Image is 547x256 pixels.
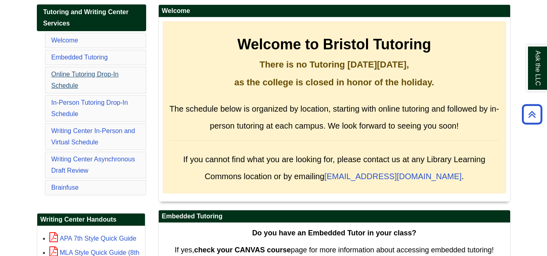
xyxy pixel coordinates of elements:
a: APA 7th Style Quick Guide [49,235,136,242]
a: Welcome [51,37,78,44]
a: Writing Center In-Person and Virtual Schedule [51,127,135,146]
strong: Welcome to Bristol Tutoring [237,36,431,53]
a: Tutoring and Writing Center Services [37,4,146,31]
span: Tutoring and Writing Center Services [43,8,129,27]
strong: There is no Tutoring [DATE][DATE], [260,59,409,70]
a: Embedded Tutoring [51,54,108,61]
a: Writing Center Asynchronous Draft Review [51,156,135,174]
span: If you cannot find what you are looking for, please contact us at any Library Learning Commons lo... [183,155,485,181]
h2: Writing Center Handouts [37,214,145,226]
a: Back to Top [519,109,545,120]
span: If yes, page for more information about accessing embedded tutoring! [175,246,494,254]
a: [EMAIL_ADDRESS][DOMAIN_NAME] [324,172,462,181]
a: Brainfuse [51,184,79,191]
strong: check your CANVAS course [194,246,291,254]
strong: as the college is closed in honor of the holiday. [234,77,434,87]
a: In-Person Tutoring Drop-In Schedule [51,99,128,117]
a: Online Tutoring Drop-In Schedule [51,71,119,89]
span: The schedule below is organized by location, starting with online tutoring and followed by in-per... [170,104,499,130]
strong: Do you have an Embedded Tutor in your class? [252,229,417,237]
h2: Welcome [159,5,510,17]
h2: Embedded Tutoring [159,210,510,223]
